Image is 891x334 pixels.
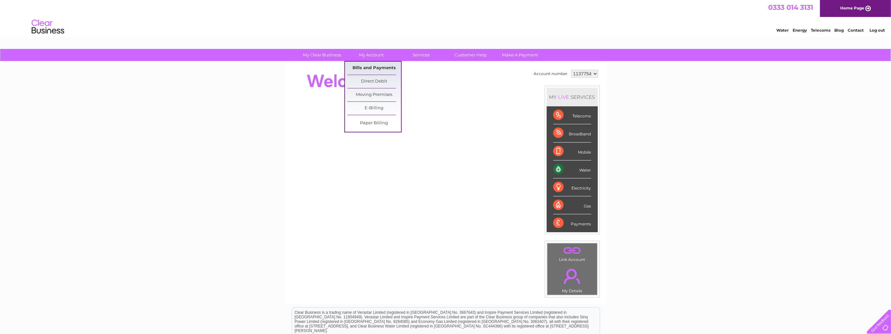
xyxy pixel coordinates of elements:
a: . [549,265,596,288]
div: MY SERVICES [547,88,598,106]
div: Water [553,160,591,178]
div: LIVE [557,94,571,100]
td: Link Account [547,243,597,264]
a: 0333 014 3131 [768,3,813,11]
a: E-Billing [347,102,401,115]
a: My Clear Business [295,49,349,61]
div: Broadband [553,124,591,142]
a: Telecoms [811,28,830,33]
div: Mobile [553,143,591,160]
div: Electricity [553,178,591,196]
a: Water [776,28,789,33]
td: Account number [532,68,569,79]
div: Payments [553,214,591,232]
a: Blog [834,28,844,33]
a: Bills and Payments [347,62,401,75]
a: Energy [793,28,807,33]
div: Gas [553,196,591,214]
a: Contact [848,28,864,33]
a: Services [394,49,448,61]
a: Make A Payment [493,49,547,61]
div: Telecoms [553,106,591,124]
a: Direct Debit [347,75,401,88]
a: Moving Premises [347,88,401,101]
td: My Details [547,263,597,295]
a: . [549,245,596,256]
div: Clear Business is a trading name of Verastar Limited (registered in [GEOGRAPHIC_DATA] No. 3667643... [292,4,600,32]
a: My Account [345,49,398,61]
a: Customer Help [444,49,497,61]
a: Log out [869,28,885,33]
a: Paper Billing [347,117,401,130]
img: logo.png [31,17,65,37]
